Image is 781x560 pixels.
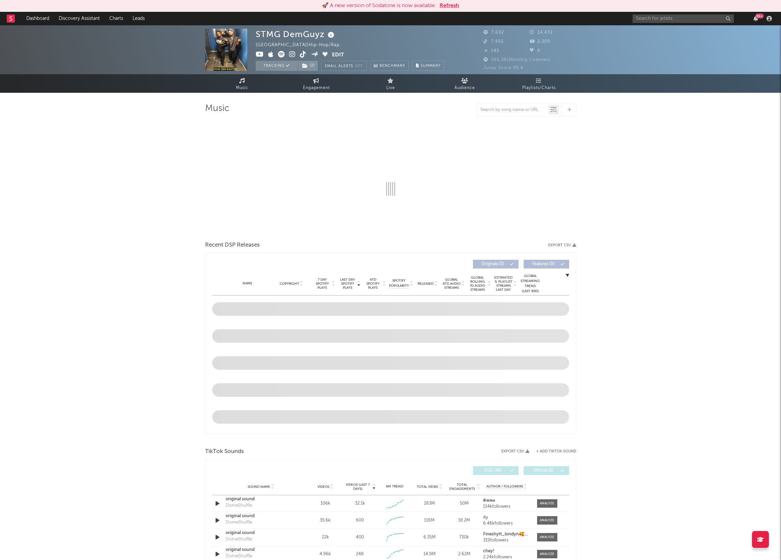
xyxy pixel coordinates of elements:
[412,61,444,71] button: Summary
[332,51,344,59] button: Edit
[256,61,298,71] button: Tracking
[205,74,279,93] a: Music
[105,12,128,25] a: Charts
[528,262,559,266] span: Features ( 0 )
[414,517,445,524] div: 116M
[303,84,330,92] span: Engagement
[473,260,519,269] button: Originals(0)
[339,278,357,290] span: Last Day Spotify Plays
[356,517,364,524] div: 600
[313,278,331,290] span: 7 Day Spotify Plays
[530,39,550,44] span: 2,300
[364,278,382,290] span: ATD Spotify Plays
[448,551,480,558] div: 2.62M
[524,260,569,269] button: Features(0)
[354,74,428,93] a: Live
[442,278,461,290] span: Global ATD Audio Streams
[356,534,364,541] div: 400
[248,485,270,489] span: Sound Name
[298,61,318,71] span: ( 2 )
[205,241,260,249] span: Recent DSP Releases
[483,555,530,560] div: 2.24k followers
[310,500,341,507] div: 106k
[483,521,530,526] div: 6.46k followers
[344,483,371,491] span: Videos (last 7 days)
[483,538,530,543] div: 319 followers
[414,534,445,541] div: 6.35M
[448,483,476,491] span: Total Engagements
[477,469,508,473] span: UGC ( 43 )
[448,517,480,524] div: 18.2M
[298,61,318,71] button: (2)
[483,515,488,520] strong: 𝜗𝜚
[417,485,438,489] span: Total Views
[483,532,535,536] strong: Fineshytt_londyn🥰😩🫶
[440,2,459,10] button: Refresh
[483,498,495,503] strong: 𝕰𝖒𝖒𝖆
[483,504,530,509] div: 114k followers
[483,532,530,537] a: Fineshytt_londyn🥰😩🫶
[448,500,480,507] div: 50M
[520,274,540,294] div: Global Streaming Trend (Last 60D)
[355,64,363,68] em: Off
[473,466,519,475] button: UGC(43)
[279,74,354,93] a: Engagement
[418,282,434,286] span: Released
[356,551,364,558] div: 248
[236,84,248,92] span: Music
[321,61,367,71] button: Email AlertsOff
[226,553,252,560] div: DomeShuffle
[379,484,410,489] div: 6M Trend
[483,549,530,554] a: chey!
[530,30,553,35] span: 14,472
[530,49,540,53] span: 4
[54,12,105,25] a: Discovery Assistant
[483,58,550,62] span: 565,381 Monthly Listeners
[502,74,576,93] a: Playlists/Charts
[226,519,252,526] div: DomeShuffle
[317,485,329,489] span: Videos
[524,466,569,475] button: Official(0)
[428,74,502,93] a: Audience
[522,84,556,92] span: Playlists/Charts
[226,281,270,286] div: Name
[386,84,395,92] span: Live
[226,547,296,553] a: original sound
[421,64,441,68] span: Summary
[633,15,734,23] input: Search for artists
[477,262,508,266] span: Originals ( 0 )
[486,484,523,489] span: Author / Followers
[256,41,347,49] div: [GEOGRAPHIC_DATA] | Hip-Hop/Rap
[414,500,445,507] div: 283M
[389,278,409,288] span: Spotify Popularity
[483,49,499,53] span: 145
[22,12,54,25] a: Dashboard
[310,551,341,558] div: 4.96k
[483,498,530,503] a: 𝕰𝖒𝖒𝖆
[414,551,445,558] div: 14.9M
[448,534,480,541] div: 730k
[483,549,494,553] strong: chey!
[483,30,504,35] span: 7,692
[322,2,436,10] div: 🚀 A new version of Sodatone is now available.
[370,61,409,71] a: Benchmark
[226,530,296,536] a: original sound
[483,66,523,70] span: Jump Score: 95.4
[380,62,405,70] span: Benchmark
[310,534,341,541] div: 22k
[280,282,299,286] span: Copyright
[483,39,504,44] span: 7,955
[755,13,764,19] div: 99 +
[310,517,341,524] div: 35.6k
[483,515,530,520] a: 𝜗𝜚
[226,513,296,520] a: original sound
[501,449,529,453] button: Export CSV
[468,276,487,292] span: Global Rolling 7D Audio Streams
[226,502,252,509] div: DomeShuffle
[226,496,296,503] div: original sound
[454,84,475,92] span: Audience
[494,276,513,292] span: Estimated % Playlist Streams Last Day
[226,536,252,543] div: DomeShuffle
